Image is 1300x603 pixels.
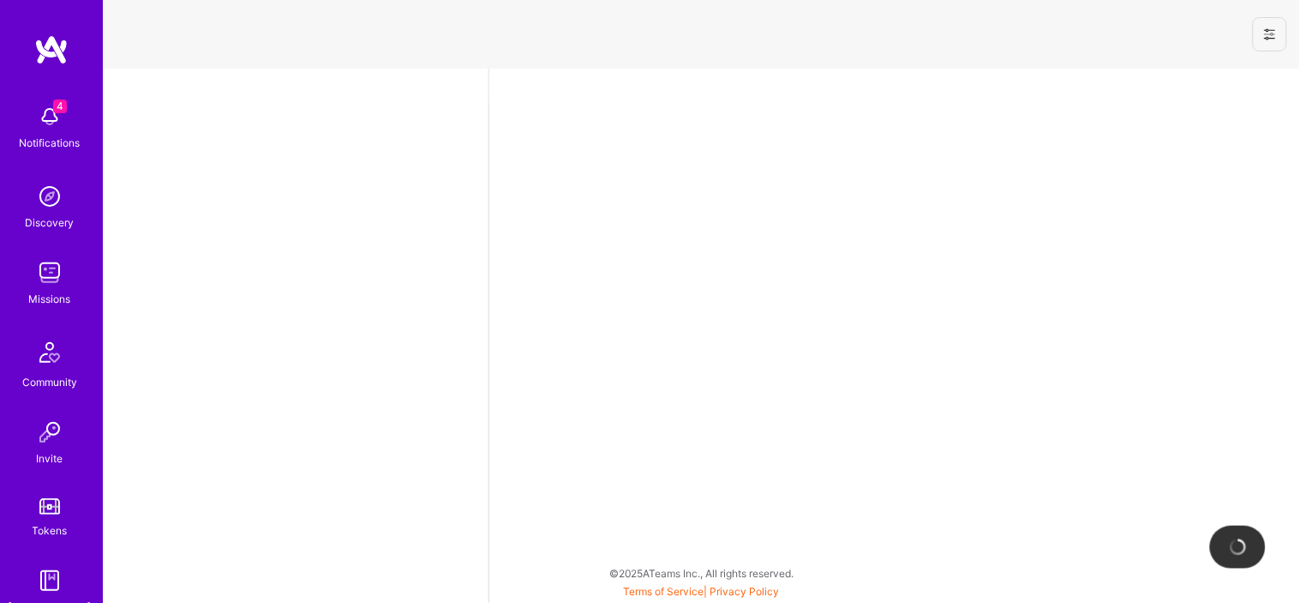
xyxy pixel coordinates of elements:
img: tokens [39,498,60,515]
img: loading [1227,536,1249,558]
div: Invite [37,449,63,467]
span: | [624,585,780,598]
a: Privacy Policy [710,585,780,598]
div: Discovery [26,214,75,232]
a: Terms of Service [624,585,704,598]
div: Community [22,373,77,391]
div: © 2025 ATeams Inc., All rights reserved. [103,552,1300,594]
img: teamwork [33,256,67,290]
div: Tokens [33,522,68,540]
span: 4 [53,99,67,113]
img: guide book [33,564,67,598]
div: Missions [29,290,71,308]
img: discovery [33,179,67,214]
img: Invite [33,415,67,449]
img: Community [29,332,70,373]
div: Notifications [20,134,81,152]
img: bell [33,99,67,134]
img: logo [34,34,69,65]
